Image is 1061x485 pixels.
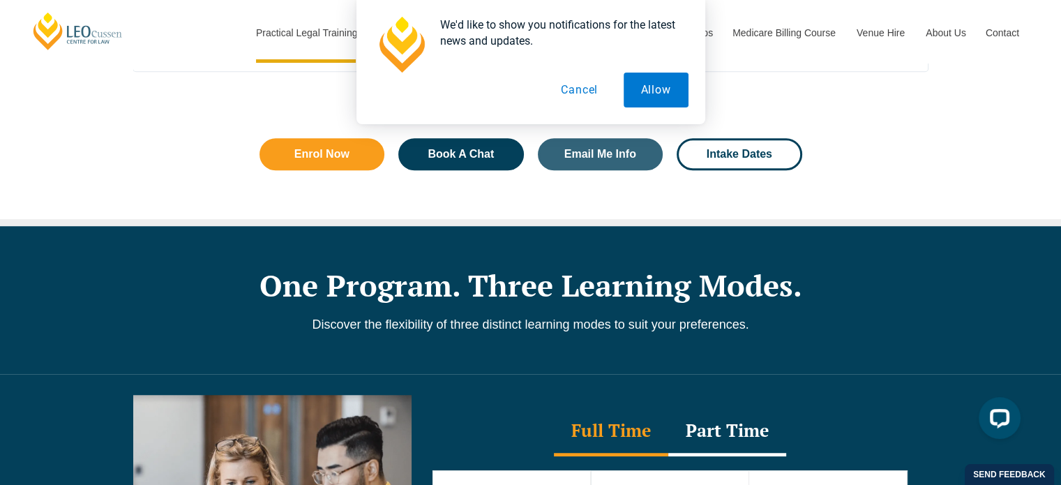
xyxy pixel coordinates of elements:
span: Book A Chat [428,149,494,160]
h2: One Program. Three Learning Modes. [133,268,928,303]
span: Intake Dates [707,149,772,160]
div: Part Time [668,408,786,456]
div: Full Time [554,408,668,456]
span: Email Me Info [564,149,636,160]
a: Intake Dates [677,138,802,170]
iframe: LiveChat chat widget [968,391,1026,450]
a: Enrol Now [259,138,385,170]
button: Cancel [543,73,615,107]
a: Book A Chat [398,138,524,170]
span: Enrol Now [294,149,349,160]
div: We'd like to show you notifications for the latest news and updates. [429,17,688,49]
a: Email Me Info [538,138,663,170]
img: notification icon [373,17,429,73]
p: Discover the flexibility of three distinct learning modes to suit your preferences. [133,317,928,332]
button: Allow [624,73,688,107]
